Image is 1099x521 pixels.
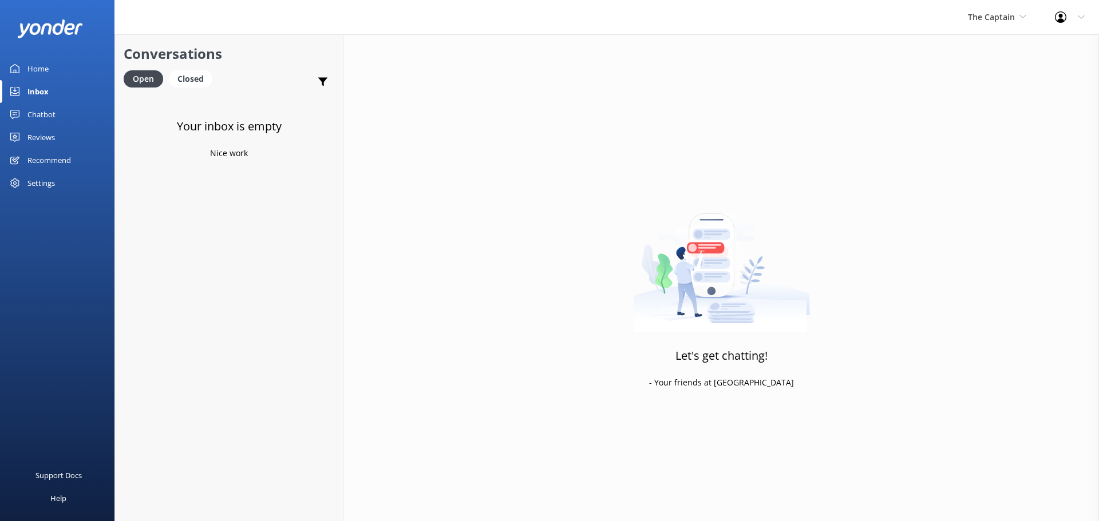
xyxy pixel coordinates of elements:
[27,172,55,194] div: Settings
[169,70,212,88] div: Closed
[968,11,1015,22] span: The Captain
[27,149,71,172] div: Recommend
[649,376,794,389] p: - Your friends at [GEOGRAPHIC_DATA]
[27,126,55,149] div: Reviews
[124,43,334,65] h2: Conversations
[633,189,810,332] img: artwork of a man stealing a conversation from at giant smartphone
[27,57,49,80] div: Home
[675,347,768,365] h3: Let's get chatting!
[177,117,282,136] h3: Your inbox is empty
[27,103,56,126] div: Chatbot
[210,147,248,160] p: Nice work
[35,464,82,487] div: Support Docs
[169,72,218,85] a: Closed
[124,70,163,88] div: Open
[17,19,83,38] img: yonder-white-logo.png
[27,80,49,103] div: Inbox
[124,72,169,85] a: Open
[50,487,66,510] div: Help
